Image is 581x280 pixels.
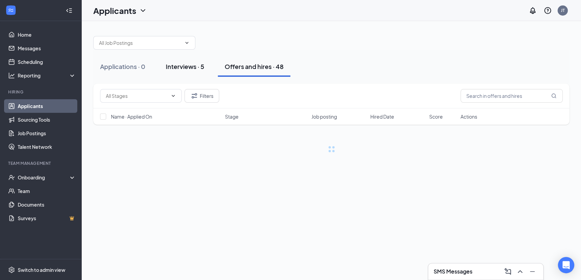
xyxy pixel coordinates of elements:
[434,268,472,275] h3: SMS Messages
[184,89,219,103] button: Filter Filters
[190,92,198,100] svg: Filter
[18,174,70,181] div: Onboarding
[515,266,526,277] button: ChevronUp
[18,211,76,225] a: SurveysCrown
[139,6,147,15] svg: ChevronDown
[184,40,190,46] svg: ChevronDown
[18,113,76,126] a: Sourcing Tools
[100,62,145,71] div: Applications · 0
[504,267,512,276] svg: ComposeMessage
[18,28,76,41] a: Home
[551,93,556,99] svg: MagnifyingGlass
[93,5,136,16] h1: Applicants
[225,62,284,71] div: Offers and hires · 48
[528,267,536,276] svg: Minimize
[7,7,14,14] svg: WorkstreamLogo
[8,160,75,166] div: Team Management
[370,113,394,120] span: Hired Date
[429,113,443,120] span: Score
[106,92,168,100] input: All Stages
[18,266,65,273] div: Switch to admin view
[558,257,574,273] div: Open Intercom Messenger
[111,113,152,120] span: Name · Applied On
[516,267,524,276] svg: ChevronUp
[8,72,15,79] svg: Analysis
[225,113,239,120] span: Stage
[527,266,538,277] button: Minimize
[529,6,537,15] svg: Notifications
[99,39,181,47] input: All Job Postings
[502,266,513,277] button: ComposeMessage
[171,93,176,99] svg: ChevronDown
[8,174,15,181] svg: UserCheck
[18,55,76,69] a: Scheduling
[461,113,477,120] span: Actions
[544,6,552,15] svg: QuestionInfo
[8,89,75,95] div: Hiring
[561,7,565,13] div: JT
[18,99,76,113] a: Applicants
[18,72,76,79] div: Reporting
[166,62,204,71] div: Interviews · 5
[18,140,76,154] a: Talent Network
[18,126,76,140] a: Job Postings
[66,7,72,14] svg: Collapse
[311,113,337,120] span: Job posting
[8,266,15,273] svg: Settings
[18,184,76,198] a: Team
[18,41,76,55] a: Messages
[461,89,563,103] input: Search in offers and hires
[18,198,76,211] a: Documents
